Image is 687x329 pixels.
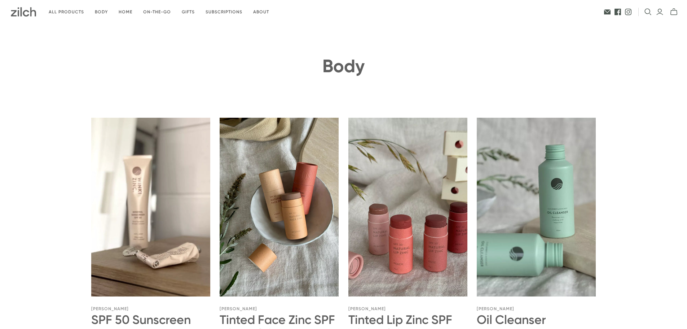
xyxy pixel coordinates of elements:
a: Tinted Face Zinc SPF 30 EcoStick [220,118,339,296]
a: Subscriptions [200,4,248,21]
a: Home [113,4,138,21]
a: SPF 50 Sunscreen [91,118,210,296]
a: Oil Cleanser [477,118,596,296]
button: mini-cart-toggle [668,8,680,16]
a: On-the-go [138,4,176,21]
a: About [248,4,274,21]
a: Login [656,8,664,16]
a: All products [43,4,89,21]
h1: Body [91,56,596,76]
button: Open search [644,8,652,16]
img: Zilch has done the hard yards and handpicked the best ethical and sustainable products for you an... [11,7,36,17]
a: Tinted Lip Zinc SPF 30 EcoStick [348,118,467,296]
a: Body [89,4,113,21]
a: Gifts [176,4,200,21]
